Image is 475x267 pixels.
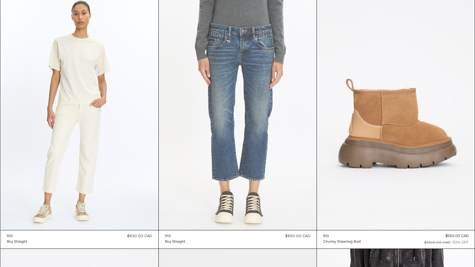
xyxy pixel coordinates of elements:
[165,234,171,239] div: R13
[165,233,185,239] a: R13
[7,234,13,239] div: R13
[323,239,361,245] a: Chunky Shearling Boot
[323,234,329,239] div: R13
[424,240,451,245] div: $1,100.00 CAD
[7,233,27,239] a: R13
[445,233,469,239] div: $550.00 CAD
[285,233,310,239] div: $830.00 CAD
[165,239,185,245] a: Boy Straight
[452,240,469,245] div: 50% OFF
[7,239,27,245] a: Boy Straight
[323,233,361,239] a: R13
[127,233,152,239] div: $830.00 CAD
